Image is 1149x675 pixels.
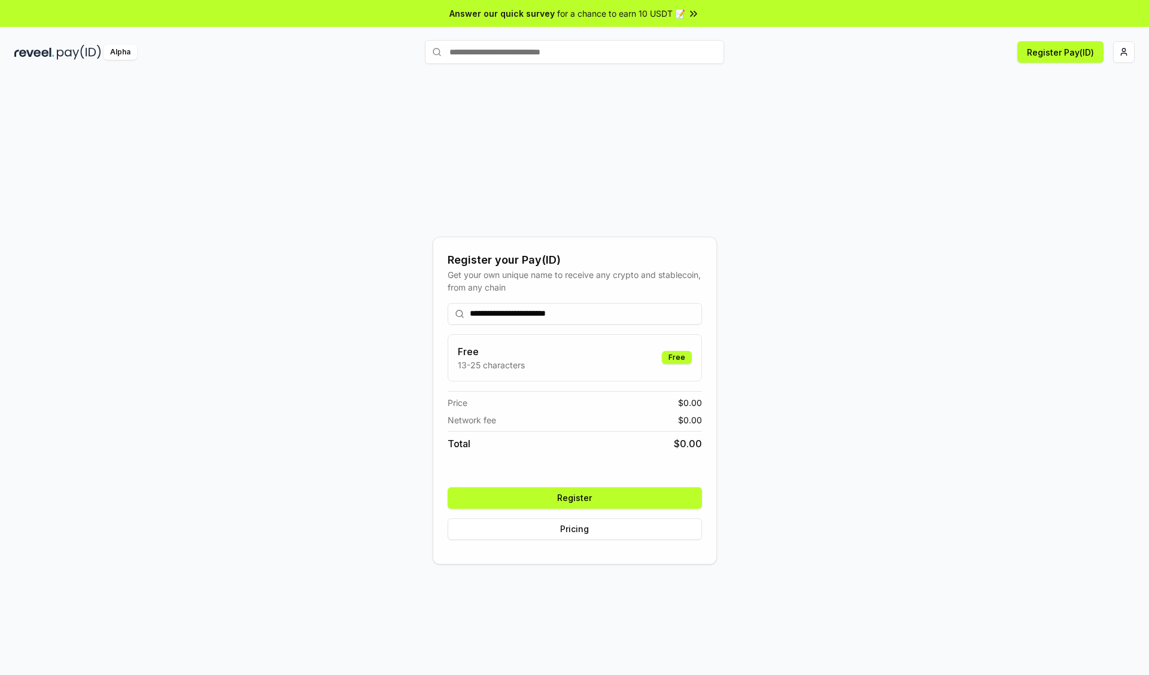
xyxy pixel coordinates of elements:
[449,7,555,20] span: Answer our quick survey
[448,487,702,509] button: Register
[557,7,685,20] span: for a chance to earn 10 USDT 📝
[57,45,101,60] img: pay_id
[678,396,702,409] span: $ 0.00
[674,436,702,451] span: $ 0.00
[448,414,496,426] span: Network fee
[458,344,525,359] h3: Free
[448,268,702,294] div: Get your own unique name to receive any crypto and stablecoin, from any chain
[458,359,525,371] p: 13-25 characters
[448,436,470,451] span: Total
[14,45,54,60] img: reveel_dark
[448,518,702,540] button: Pricing
[448,396,467,409] span: Price
[1017,41,1104,63] button: Register Pay(ID)
[448,252,702,268] div: Register your Pay(ID)
[678,414,702,426] span: $ 0.00
[104,45,137,60] div: Alpha
[662,351,692,364] div: Free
